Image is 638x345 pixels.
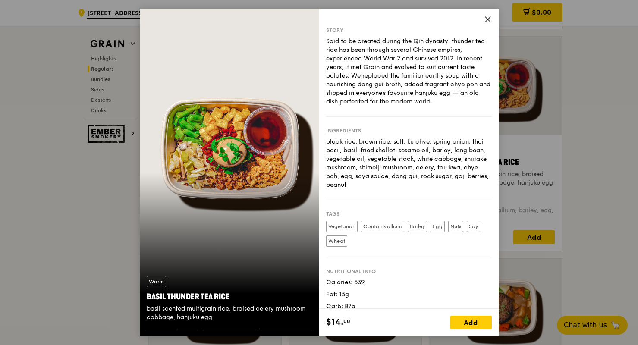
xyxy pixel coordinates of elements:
[326,235,347,247] label: Wheat
[448,221,463,232] label: Nuts
[343,318,350,325] span: 00
[326,221,358,232] label: Vegetarian
[147,276,166,287] div: Warm
[326,268,492,275] div: Nutritional info
[361,221,404,232] label: Contains allium
[326,302,492,311] div: Carb: 87g
[326,278,492,287] div: Calories: 539
[326,316,343,329] span: $14.
[147,304,312,322] div: basil scented multigrain rice, braised celery mushroom cabbage, hanjuku egg
[408,221,427,232] label: Barley
[326,210,492,217] div: Tags
[467,221,480,232] label: Soy
[326,37,492,106] div: Said to be created during the Qin dynasty, thunder tea rice has been through several Chinese empi...
[326,290,492,299] div: Fat: 15g
[450,316,492,329] div: Add
[326,127,492,134] div: Ingredients
[431,221,445,232] label: Egg
[326,138,492,189] div: black rice, brown rice, salt, ku chye, spring onion, thai basil, basil, fried shallot, sesame oil...
[326,27,492,34] div: Story
[147,291,312,303] div: Basil Thunder Tea Rice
